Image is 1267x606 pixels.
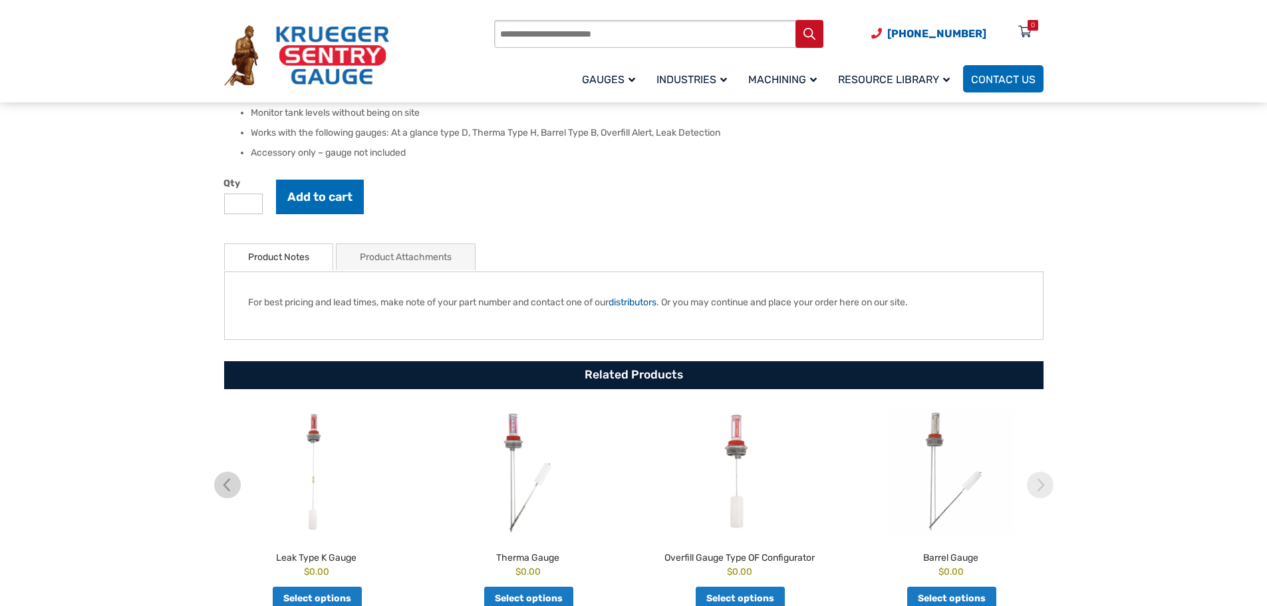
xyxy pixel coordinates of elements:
[740,63,830,94] a: Machining
[637,546,842,565] h2: Overfill Gauge Type OF Configurator
[648,63,740,94] a: Industries
[251,146,1044,160] li: Accessory only – gauge not included
[727,566,752,577] bdi: 0.00
[871,25,986,42] a: Phone Number (920) 434-8860
[426,409,631,579] a: Therma Gauge $0.00
[938,566,964,577] bdi: 0.00
[727,566,732,577] span: $
[304,566,309,577] span: $
[887,27,986,40] span: [PHONE_NUMBER]
[224,194,263,214] input: Product quantity
[971,73,1036,86] span: Contact Us
[574,63,648,94] a: Gauges
[849,546,1054,565] h2: Barrel Gauge
[1031,20,1035,31] div: 0
[251,126,1044,140] li: Works with the following gauges: At a glance type D, Therma Type H, Barrel Type B, Overfill Alert...
[251,106,1044,120] li: Monitor tank levels without being on site
[849,409,1054,535] img: Barrel Gauge
[426,546,631,565] h2: Therma Gauge
[515,566,541,577] bdi: 0.00
[1027,472,1054,498] img: chevron-right.svg
[849,409,1054,579] a: Barrel Gauge $0.00
[224,25,389,86] img: Krueger Sentry Gauge
[426,409,631,535] img: Therma Gauge
[214,409,419,579] a: Leak Type K Gauge $0.00
[963,65,1044,92] a: Contact Us
[224,361,1044,389] h2: Related Products
[360,244,452,270] a: Product Attachments
[838,73,950,86] span: Resource Library
[582,73,635,86] span: Gauges
[656,73,727,86] span: Industries
[637,409,842,535] img: Overfill Gauge Type OF Configurator
[515,566,521,577] span: $
[276,180,364,214] button: Add to cart
[214,546,419,565] h2: Leak Type K Gauge
[248,295,1020,309] p: For best pricing and lead times, make note of your part number and contact one of our . Or you ma...
[214,472,241,498] img: chevron-left.svg
[609,297,656,308] a: distributors
[938,566,944,577] span: $
[748,73,817,86] span: Machining
[214,409,419,535] img: Leak Detection Gauge
[248,244,309,270] a: Product Notes
[637,409,842,579] a: Overfill Gauge Type OF Configurator $0.00
[830,63,963,94] a: Resource Library
[304,566,329,577] bdi: 0.00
